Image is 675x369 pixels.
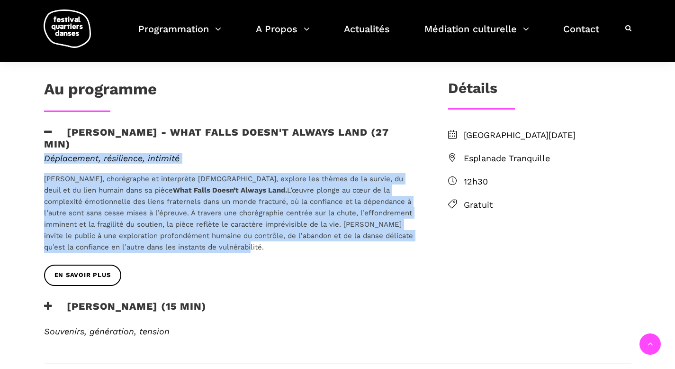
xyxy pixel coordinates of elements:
a: A Propos [256,21,310,49]
strong: What Falls Doesn’t Always Land. [173,186,287,194]
span: 12h30 [464,175,631,189]
span: Gratuit [464,198,631,212]
h3: Détails [448,80,497,103]
a: Programmation [138,21,221,49]
em: Souvenirs, génération, tension [44,326,170,336]
p: [PERSON_NAME], chorégraphe et interprète [DEMOGRAPHIC_DATA], explore les thèmes de la survie, du ... [44,173,417,253]
a: Médiation culturelle [424,21,529,49]
a: EN SAVOIR PLUS [44,265,121,286]
a: Actualités [344,21,390,49]
span: [GEOGRAPHIC_DATA][DATE] [464,129,631,142]
h1: Au programme [44,80,157,103]
h3: [PERSON_NAME] (15 min) [44,300,207,324]
em: Déplacement, résilience, intimité [44,153,180,163]
h3: [PERSON_NAME] - What Falls Doesn't Always Land (27 min) [44,126,417,150]
span: Esplanade Tranquille [464,152,631,166]
a: Contact [563,21,599,49]
img: logo-fqd-med [44,9,91,48]
span: EN SAVOIR PLUS [54,270,111,280]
